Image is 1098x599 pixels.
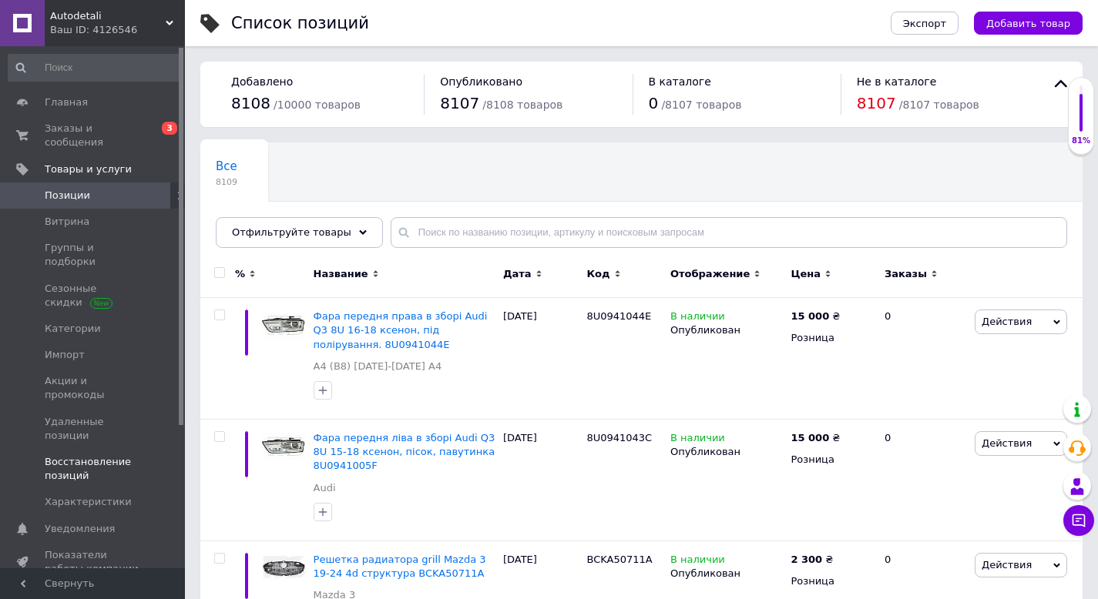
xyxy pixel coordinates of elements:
a: Audi [314,481,336,495]
span: 8U0941043C [586,432,652,443]
span: Заказы и сообщения [45,122,143,149]
span: Позиции [45,189,90,202]
span: 8107 [857,94,896,112]
b: 2 300 [791,554,822,565]
span: 8U0941044E [586,310,651,322]
span: / 8108 товаров [482,99,562,111]
div: [DATE] [499,298,583,420]
b: 15 000 [791,310,829,322]
span: 3 [162,122,177,135]
span: Дата [503,267,532,281]
div: 81% [1069,136,1093,146]
span: Удаленные позиции [45,415,143,443]
img: Решетка радиатора grill Mazda 3 19-24 4d структура BCKA50711A [262,553,306,583]
div: ₴ [791,431,840,445]
input: Поиск по названию позиции, артикулу и поисковым запросам [391,217,1067,248]
span: В наличии [670,310,725,326]
span: 0 [649,94,659,112]
span: В наличии [670,432,725,448]
span: Главная [45,95,88,109]
div: 0 [875,298,971,420]
span: % [235,267,245,281]
span: Товары и услуги [45,162,132,176]
span: Группы и подборки [45,241,143,269]
span: Категории [45,322,101,336]
span: Экспорт [903,18,946,29]
span: Цена [791,267,821,281]
span: В наличии [670,554,725,570]
a: A4 (B8) [DATE]-[DATE] A4 [314,360,442,373]
span: Действия [982,559,1032,571]
span: Импорт [45,348,85,362]
span: Добавлено [231,75,293,88]
span: Отображение [670,267,750,281]
span: BCKA50711A [586,554,652,565]
div: 0 [875,420,971,541]
span: / 10000 товаров [274,99,361,111]
span: Код [586,267,609,281]
div: ₴ [791,553,833,567]
span: Характеристики [45,495,132,509]
span: Добавить товар [986,18,1070,29]
span: Витрина [45,215,89,229]
div: Опубликован [670,323,783,337]
button: Чат с покупателем [1063,505,1094,536]
span: 8109 [216,176,237,188]
a: Фара передня права в зборі Audi Q3 8U 16-18 ксенон, під полірування. 8U0941044E [314,310,488,350]
div: Ваш ID: 4126546 [50,23,185,37]
span: 8107 [440,94,479,112]
div: Опубликован [670,445,783,459]
button: Экспорт [891,12,959,35]
span: Акции и промокоды [45,374,143,402]
span: Название [314,267,368,281]
div: ₴ [791,310,840,323]
span: / 8107 товаров [661,99,741,111]
b: 15 000 [791,432,829,443]
span: Заказы [885,267,927,281]
span: Действия [982,316,1032,327]
div: Розница [791,574,871,588]
div: Опубликован [670,567,783,581]
span: Отфильтруйте товары [232,226,351,238]
div: Розница [791,331,871,345]
div: Розница [791,453,871,467]
span: Восстановление позиций [45,455,143,483]
img: Фара передня права в зборі Audi Q3 8U 16-18 ксенон, під полірування. 8U0941044E [262,310,306,339]
span: Все [216,159,237,173]
span: Опубликовано [440,75,522,88]
a: Фара передня ліва в зборі Audi Q3 8U 15-18 ксенон, пісок, павутинка 8U0941005F [314,432,495,471]
div: Список позиций [231,15,369,32]
input: Поиск [8,54,182,82]
span: Действия [982,437,1032,449]
span: Показатели работы компании [45,548,143,576]
a: Решетка радиатора grill Mazda 3 19-24 4d структура BCKA50711A [314,554,486,579]
span: В каталоге [649,75,711,88]
span: Сезонные скидки [45,282,143,310]
img: Фара передня ліва в зборі Audi Q3 8U 15-18 ксенон, пісок, павутинка 8U0941005F [262,431,306,460]
span: Autodetali [50,9,166,23]
span: / 8107 товаров [899,99,979,111]
span: 8108 [231,94,270,112]
span: Не в каталоге [857,75,937,88]
button: Добавить товар [974,12,1083,35]
div: [DATE] [499,420,583,541]
span: Уведомления [45,522,115,536]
